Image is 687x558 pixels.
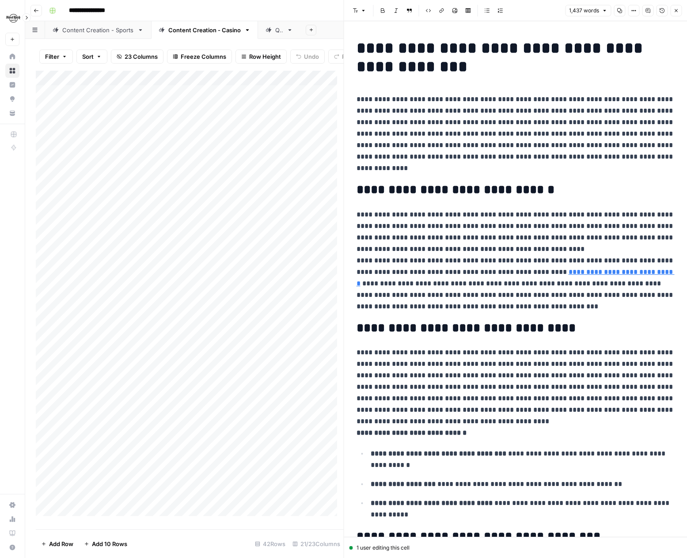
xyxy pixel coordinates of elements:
a: Browse [5,64,19,78]
a: Learning Hub [5,526,19,540]
button: Row Height [235,49,287,64]
a: Content Creation - Sports [45,21,151,39]
a: Home [5,49,19,64]
button: Workspace: Hard Rock Digital [5,7,19,29]
span: 23 Columns [125,52,158,61]
button: Add Row [36,537,79,551]
button: Undo [290,49,325,64]
span: Row Height [249,52,281,61]
div: 42 Rows [251,537,289,551]
span: Add Row [49,539,73,548]
div: Content Creation - Sports [62,26,134,34]
span: Freeze Columns [181,52,226,61]
button: 1,437 words [565,5,611,16]
a: QA [258,21,300,39]
div: Content Creation - Casino [168,26,241,34]
a: Insights [5,78,19,92]
a: Usage [5,512,19,526]
a: Your Data [5,106,19,120]
button: Help + Support [5,540,19,554]
button: 23 Columns [111,49,163,64]
button: Filter [39,49,73,64]
button: Sort [76,49,107,64]
div: 21/23 Columns [289,537,344,551]
a: Settings [5,498,19,512]
a: Opportunities [5,92,19,106]
a: Content Creation - Casino [151,21,258,39]
div: QA [275,26,283,34]
span: Undo [304,52,319,61]
button: Add 10 Rows [79,537,133,551]
span: Sort [82,52,94,61]
span: 1,437 words [569,7,599,15]
img: Hard Rock Digital Logo [5,10,21,26]
span: Add 10 Rows [92,539,127,548]
span: Filter [45,52,59,61]
button: Freeze Columns [167,49,232,64]
div: 1 user editing this cell [349,544,682,552]
button: Redo [328,49,362,64]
